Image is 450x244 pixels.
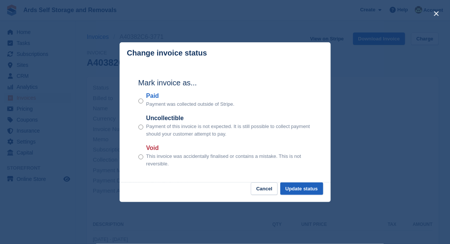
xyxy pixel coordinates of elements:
[146,144,312,153] label: Void
[146,114,312,123] label: Uncollectible
[430,8,442,20] button: close
[146,91,235,100] label: Paid
[146,100,235,108] p: Payment was collected outside of Stripe.
[251,182,278,195] button: Cancel
[127,49,207,57] p: Change invoice status
[138,77,312,88] h2: Mark invoice as...
[146,153,312,167] p: This invoice was accidentally finalised or contains a mistake. This is not reversible.
[146,123,312,137] p: Payment of this invoice is not expected. It is still possible to collect payment should your cust...
[280,182,323,195] button: Update status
